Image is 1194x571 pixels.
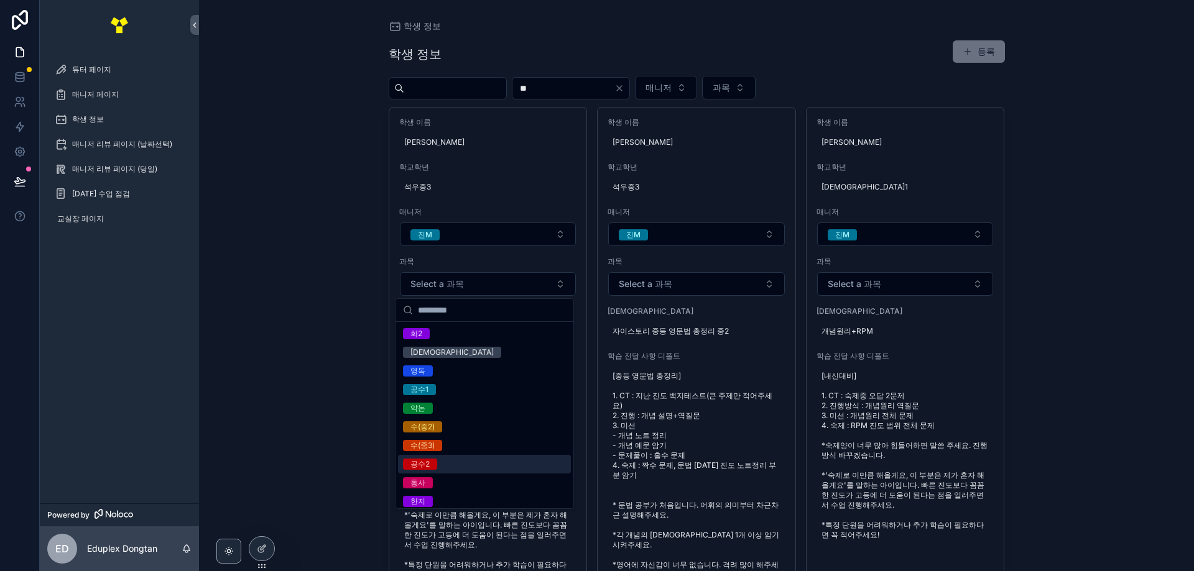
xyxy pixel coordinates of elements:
button: Select Button [608,272,785,296]
span: [PERSON_NAME] [821,137,989,147]
span: 석우중3 [404,182,572,192]
button: 등록 [953,40,1005,63]
button: Clear [614,83,629,93]
span: Select a 과목 [828,278,881,290]
span: [DEMOGRAPHIC_DATA] [817,306,994,316]
span: [DEMOGRAPHIC_DATA]1 [821,182,989,192]
span: 학교학년 [399,162,577,172]
span: ED [55,541,69,556]
span: Select a 과목 [619,278,672,290]
span: 과목 [399,257,577,267]
button: Select Button [817,222,994,246]
a: 매니저 리뷰 페이지 (날짜선택) [47,133,192,155]
div: 한지 [410,496,425,507]
span: Powered by [47,510,90,520]
div: Suggestions [396,322,573,508]
span: 학생 이름 [608,117,785,127]
button: Select Button [635,76,697,99]
div: 진M [835,229,849,240]
h1: 학생 정보 [389,45,442,63]
div: 수(중3) [410,440,435,451]
span: 매니저 페이지 [72,89,119,99]
div: 수(중2) [410,421,435,432]
img: App logo [109,15,129,35]
a: 매니저 페이지 [47,83,192,106]
button: Select Button [400,272,576,296]
button: Select Button [702,76,756,99]
span: 학생 정보 [72,114,104,124]
button: Select Button [817,272,994,296]
span: 과목 [817,257,994,267]
span: [내신대비] 1. CT : 숙제중 오답 2문제 2. 진행방식 : 개념원리 역질문 3. 미션 : 개념원리 전체 문제 4. 숙제 : RPM 진도 범위 전체 문제 *숙제양이 너무 ... [821,371,989,540]
div: 진M [418,229,432,240]
span: 매니저 리뷰 페이지 (당일) [72,164,157,174]
span: 매니저 [646,81,672,94]
div: [DEMOGRAPHIC_DATA] [410,347,494,358]
span: [DEMOGRAPHIC_DATA] [608,306,785,316]
span: 자이스토리 중등 영문법 총정리 중2 [613,326,780,336]
a: 튜터 페이지 [47,58,192,81]
div: 화2 [410,328,422,339]
div: 공수2 [410,459,430,470]
span: 학교학년 [817,162,994,172]
span: 교실장 페이지 [57,214,104,224]
span: 학생 이름 [399,117,577,127]
span: 매니저 리뷰 페이지 (날짜선택) [72,139,172,149]
a: [DATE] 수업 점검 [47,183,192,205]
span: 학습 전달 사항 디폴트 [817,351,994,361]
button: Select Button [608,222,785,246]
span: Select a 과목 [410,278,464,290]
span: 개념원리+RPM [821,326,989,336]
span: 학습 전달 사항 디폴트 [608,351,785,361]
span: 튜터 페이지 [72,65,111,75]
p: Eduplex Dongtan [87,542,157,555]
div: 통사 [410,477,425,488]
span: 석우중3 [613,182,780,192]
span: [DATE] 수업 점검 [72,189,130,199]
a: 매니저 리뷰 페이지 (당일) [47,158,192,180]
span: 매니저 [817,207,994,217]
span: 과목 [608,257,785,267]
a: 교실장 페이지 [47,208,192,230]
div: scrollable content [40,50,199,246]
span: [PERSON_NAME] [613,137,780,147]
span: 학교학년 [608,162,785,172]
span: 과목 [713,81,730,94]
span: 학생 정보 [404,20,441,32]
div: 약논 [410,403,425,414]
div: 영독 [410,365,425,377]
span: [PERSON_NAME] [404,137,572,147]
a: Powered by [40,503,199,526]
span: 매니저 [608,207,785,217]
a: 학생 정보 [389,20,441,32]
a: 학생 정보 [47,108,192,130]
div: 공수1 [410,384,428,395]
button: Select Button [400,222,576,246]
span: 학생 이름 [817,117,994,127]
span: 매니저 [399,207,577,217]
div: 진M [626,229,641,240]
